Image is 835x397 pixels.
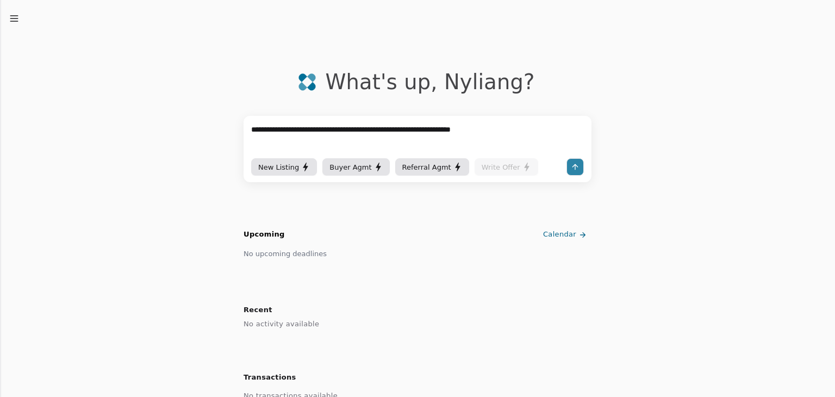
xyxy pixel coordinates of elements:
h2: Recent [244,303,591,317]
span: Referral Agmt [402,162,451,173]
h2: Transactions [244,370,591,384]
button: Referral Agmt [395,158,469,176]
span: Calendar [543,229,576,240]
div: New Listing [258,162,310,173]
div: No activity available [244,317,591,331]
div: What's up , Nyliang ? [325,70,534,94]
img: logo [298,73,316,91]
button: Buyer Agmt [322,158,389,176]
button: New Listing [251,158,317,176]
div: No upcoming deadlines [244,248,327,259]
h2: Upcoming [244,229,285,240]
span: Buyer Agmt [329,162,371,173]
a: Calendar [541,226,591,244]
